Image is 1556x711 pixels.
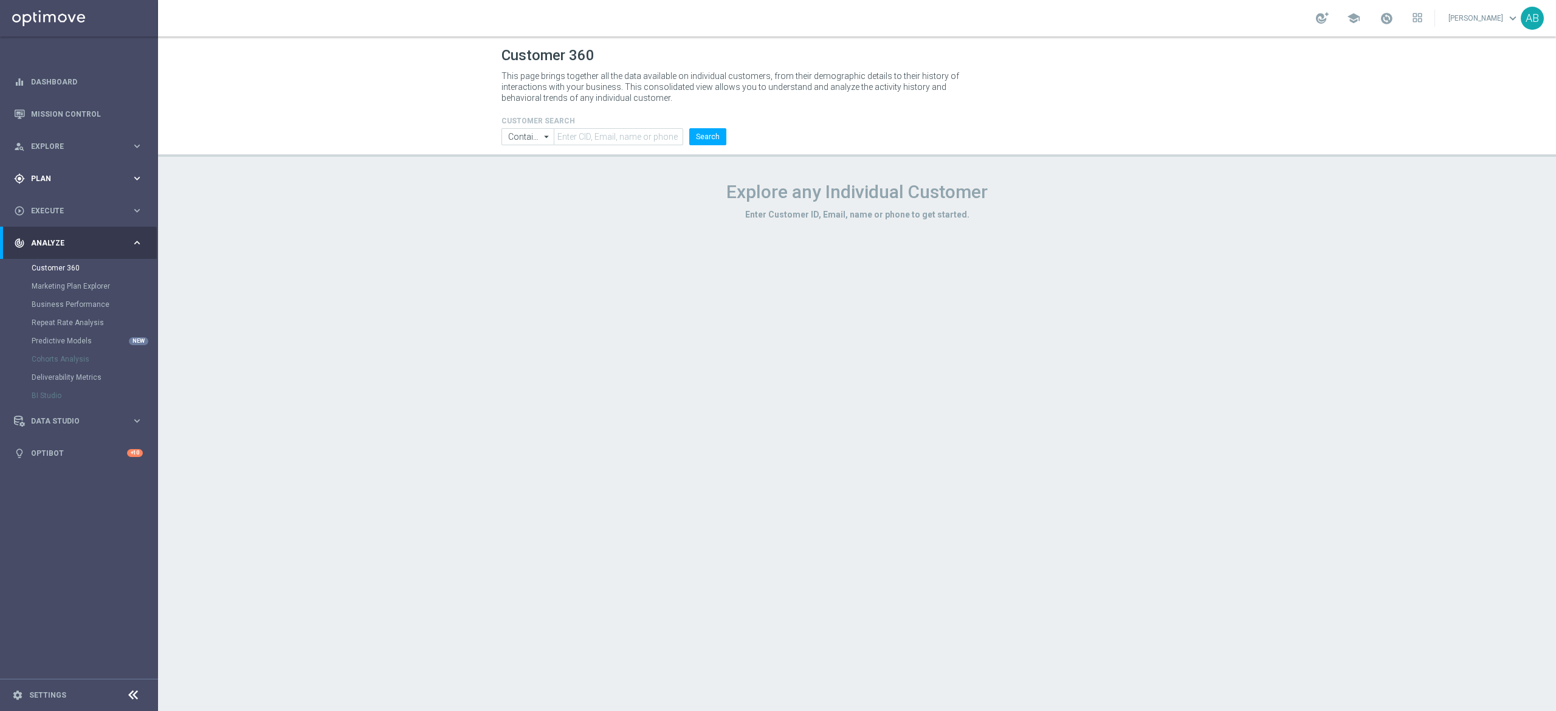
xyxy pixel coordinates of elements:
button: Search [689,128,726,145]
i: play_circle_outline [14,205,25,216]
div: AB [1521,7,1544,30]
button: person_search Explore keyboard_arrow_right [13,142,143,151]
i: track_changes [14,238,25,249]
div: Dashboard [14,66,143,98]
span: Explore [31,143,131,150]
h3: Enter Customer ID, Email, name or phone to get started. [501,209,1213,220]
div: Predictive Models [32,332,157,350]
i: arrow_drop_down [541,129,553,145]
h1: Explore any Individual Customer [501,181,1213,203]
div: Data Studio [14,416,131,427]
i: keyboard_arrow_right [131,205,143,216]
div: Marketing Plan Explorer [32,277,157,295]
button: play_circle_outline Execute keyboard_arrow_right [13,206,143,216]
i: gps_fixed [14,173,25,184]
i: keyboard_arrow_right [131,415,143,427]
button: track_changes Analyze keyboard_arrow_right [13,238,143,248]
div: NEW [129,337,148,345]
i: settings [12,690,23,701]
a: Mission Control [31,98,143,130]
i: keyboard_arrow_right [131,140,143,152]
span: Execute [31,207,131,215]
h4: CUSTOMER SEARCH [501,117,726,125]
button: gps_fixed Plan keyboard_arrow_right [13,174,143,184]
a: Marketing Plan Explorer [32,281,126,291]
button: equalizer Dashboard [13,77,143,87]
a: Customer 360 [32,263,126,273]
p: This page brings together all the data available on individual customers, from their demographic ... [501,70,969,103]
button: Data Studio keyboard_arrow_right [13,416,143,426]
a: Settings [29,692,66,699]
button: lightbulb Optibot +10 [13,448,143,458]
input: Enter CID, Email, name or phone [554,128,683,145]
button: Mission Control [13,109,143,119]
a: Business Performance [32,300,126,309]
i: person_search [14,141,25,152]
i: lightbulb [14,448,25,459]
div: Execute [14,205,131,216]
i: equalizer [14,77,25,88]
div: Plan [14,173,131,184]
span: Plan [31,175,131,182]
span: keyboard_arrow_down [1506,12,1520,25]
a: [PERSON_NAME]keyboard_arrow_down [1447,9,1521,27]
span: Analyze [31,239,131,247]
div: BI Studio [32,386,157,405]
div: Repeat Rate Analysis [32,314,157,332]
div: Deliverability Metrics [32,368,157,386]
div: Optibot [14,437,143,469]
div: Business Performance [32,295,157,314]
div: +10 [127,449,143,457]
a: Repeat Rate Analysis [32,318,126,328]
div: Cohorts Analysis [32,350,157,368]
a: Deliverability Metrics [32,373,126,382]
a: Predictive Models [32,336,126,346]
input: Contains [501,128,554,145]
a: Dashboard [31,66,143,98]
i: keyboard_arrow_right [131,237,143,249]
a: Optibot [31,437,127,469]
div: Explore [14,141,131,152]
span: Data Studio [31,417,131,425]
span: school [1347,12,1360,25]
div: Customer 360 [32,259,157,277]
h1: Customer 360 [501,47,1213,64]
div: Mission Control [14,98,143,130]
i: keyboard_arrow_right [131,173,143,184]
div: Analyze [14,238,131,249]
